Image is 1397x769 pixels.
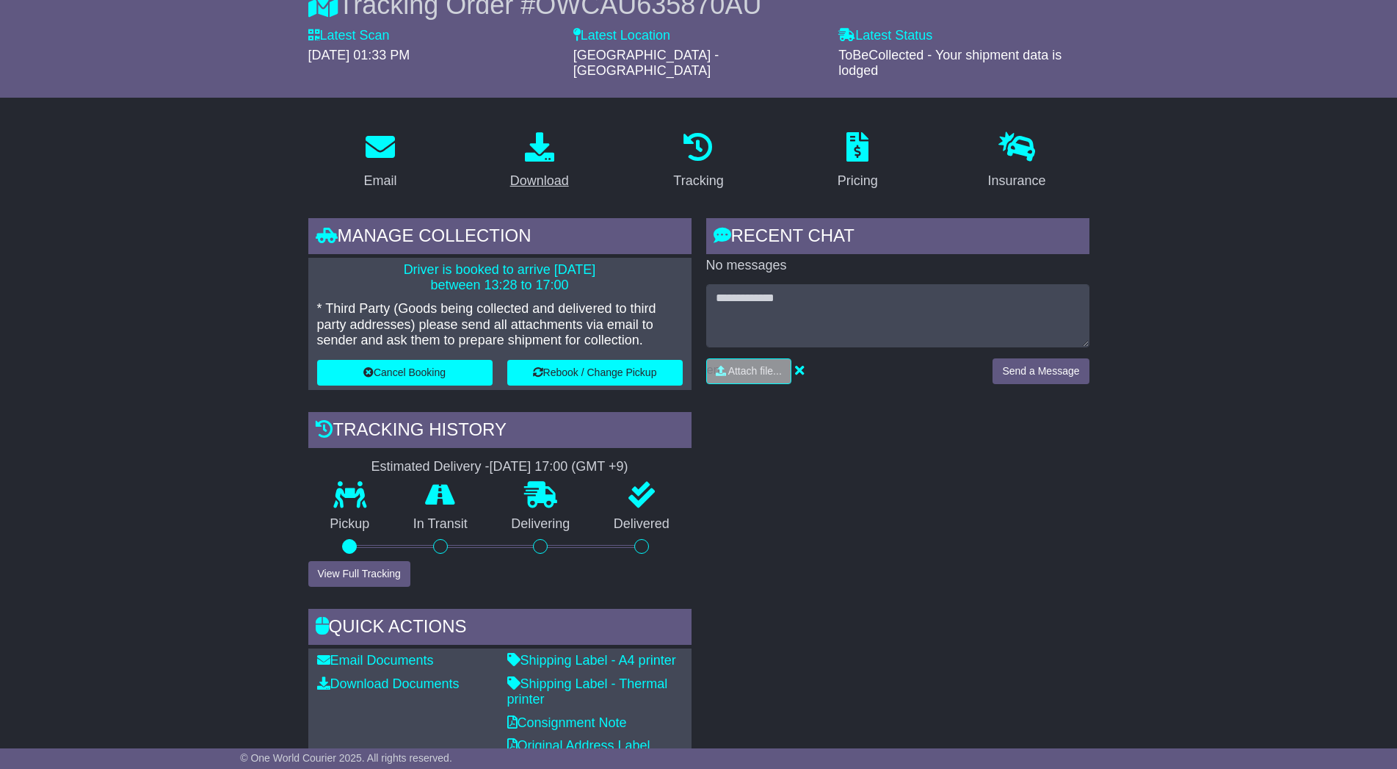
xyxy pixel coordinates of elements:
[317,262,683,294] p: Driver is booked to arrive [DATE] between 13:28 to 17:00
[507,653,676,668] a: Shipping Label - A4 printer
[507,715,627,730] a: Consignment Note
[507,738,650,753] a: Original Address Label
[308,516,392,532] p: Pickup
[573,28,670,44] label: Latest Location
[838,48,1062,79] span: ToBeCollected - Your shipment data is lodged
[507,360,683,386] button: Rebook / Change Pickup
[673,171,723,191] div: Tracking
[308,48,410,62] span: [DATE] 01:33 PM
[573,48,719,79] span: [GEOGRAPHIC_DATA] - [GEOGRAPHIC_DATA]
[308,412,692,452] div: Tracking history
[838,171,878,191] div: Pricing
[510,171,569,191] div: Download
[317,301,683,349] p: * Third Party (Goods being collected and delivered to third party addresses) please send all atta...
[507,676,668,707] a: Shipping Label - Thermal printer
[240,752,452,764] span: © One World Courier 2025. All rights reserved.
[706,258,1089,274] p: No messages
[317,653,434,668] a: Email Documents
[664,127,733,196] a: Tracking
[592,516,692,532] p: Delivered
[993,358,1089,384] button: Send a Message
[308,218,692,258] div: Manage collection
[308,609,692,649] div: Quick Actions
[490,459,628,475] div: [DATE] 17:00 (GMT +9)
[308,28,390,44] label: Latest Scan
[391,516,490,532] p: In Transit
[501,127,578,196] a: Download
[979,127,1056,196] a: Insurance
[363,171,396,191] div: Email
[317,676,460,691] a: Download Documents
[308,561,410,587] button: View Full Tracking
[490,516,592,532] p: Delivering
[828,127,888,196] a: Pricing
[317,360,493,386] button: Cancel Booking
[838,28,932,44] label: Latest Status
[308,459,692,475] div: Estimated Delivery -
[988,171,1046,191] div: Insurance
[706,218,1089,258] div: RECENT CHAT
[354,127,406,196] a: Email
